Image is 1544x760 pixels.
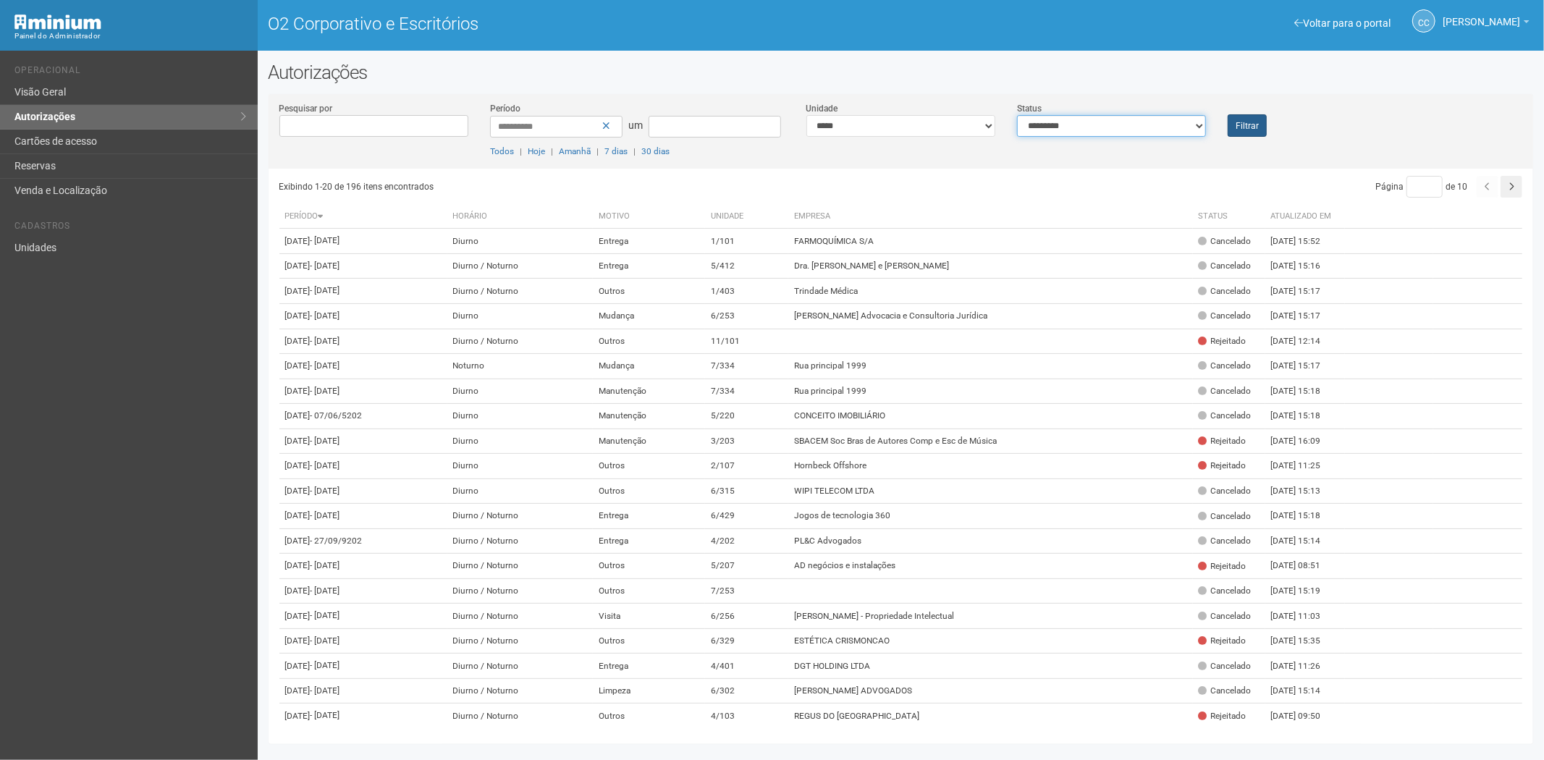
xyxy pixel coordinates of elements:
font: - [DATE] [311,510,340,520]
font: Rua principal 1999 [794,386,866,396]
font: [DATE] 15:14 [1271,685,1321,696]
font: [DATE] [285,261,311,271]
font: Pesquisar por [279,104,333,114]
font: PL&C Advogados [794,536,861,546]
font: [DATE] 15:18 [1271,411,1321,421]
font: Rejeitado [1211,561,1246,571]
font: [DATE] 15:16 [1271,261,1321,271]
font: [DATE] [285,685,311,696]
font: Diurno / Noturno [453,586,519,596]
font: Visita [599,611,620,621]
font: 7 dias [604,146,628,156]
font: - [DATE] [311,486,340,496]
font: Mudança [599,361,634,371]
font: Cartões de acesso [14,135,97,147]
font: Reservas [14,160,56,172]
font: 6/329 [711,636,735,646]
font: Manutenção [599,411,646,421]
font: Rejeitado [1211,336,1246,346]
font: Diurno / Noturno [453,685,519,696]
font: Rua principal 1999 [794,361,866,371]
font: Hornbeck Offshore [794,461,866,471]
font: [DATE] [285,561,311,571]
font: 7/334 [711,386,735,396]
font: | [596,146,599,156]
font: Mudança [599,311,634,321]
font: | [520,146,522,156]
font: Cancelado [1211,410,1252,421]
font: [DATE] [285,436,311,446]
font: Rejeitado [1211,711,1246,721]
font: - [DATE] [311,386,340,396]
font: [DATE] 15:35 [1271,636,1321,646]
font: Painel do Administrador [14,32,101,40]
font: [DATE] 12:14 [1271,336,1321,346]
font: [DATE] [285,611,311,621]
font: [DATE] [285,336,311,346]
font: Rejeitado [1211,460,1246,470]
span: Camila Catarina Lima [1443,2,1520,28]
font: Autorizações [269,62,368,83]
font: 4/202 [711,536,735,546]
font: WIPI TELECOM LTDA [794,486,874,496]
font: Unidades [14,242,56,253]
font: FARMOQUÍMICA S/A [794,236,874,246]
a: Amanhã [559,146,591,156]
font: - [DATE] [311,436,340,446]
font: Diurno [453,411,479,421]
font: - [DATE] [311,586,340,596]
font: Cancelado [1211,611,1252,621]
font: Voltar para o portal [1303,17,1391,29]
font: Unidade [806,104,838,114]
font: | [551,146,553,156]
font: [PERSON_NAME] Advocacia e Consultoria Jurídica [794,311,987,321]
font: [DATE] 11:26 [1271,661,1321,671]
img: Mínimo [14,14,101,30]
font: - [DATE] [311,560,340,570]
font: Entrega [599,536,628,546]
font: [PERSON_NAME] - Propriedade Intelectual [794,611,954,621]
font: [DATE] [285,386,311,396]
font: Cancelado [1211,511,1252,521]
font: Cancelado [1211,685,1252,696]
font: Status [1017,104,1042,114]
font: - [DATE] [311,311,340,321]
font: [DATE] 15:17 [1271,286,1321,296]
font: Outros [599,636,625,646]
font: - [DATE] [311,636,340,646]
font: Unidade [711,211,743,221]
font: Página [1375,182,1404,192]
font: Dra. [PERSON_NAME] e [PERSON_NAME] [794,261,949,271]
font: Motivo [599,211,630,221]
font: 3/203 [711,436,735,446]
font: [DATE] 15:13 [1271,486,1321,496]
font: Entrega [599,511,628,521]
font: Rejeitado [1211,436,1246,446]
font: Diurno [453,461,479,471]
font: [DATE] [285,411,311,421]
font: Diurno / Noturno [453,511,519,521]
font: Cancelado [1211,360,1252,371]
font: Operacional [14,65,80,75]
font: - [DATE] [311,235,340,245]
font: [DATE] [285,286,311,296]
font: Cancelado [1211,261,1252,271]
font: [DATE] 11:25 [1271,461,1321,471]
font: - 27/09/9202 [311,536,363,546]
font: Hoje [528,146,545,156]
button: Filtrar [1228,114,1267,137]
font: Outros [599,586,625,596]
font: CC [1419,18,1430,28]
font: Jogos de tecnologia 360 [794,511,890,521]
font: - [DATE] [311,685,340,696]
font: [DATE] [285,511,311,521]
font: SBACEM Soc Bras de Autores Comp e Esc de Música [794,436,997,446]
font: - [DATE] [311,360,340,371]
font: AD negócios e instalações [794,561,895,571]
font: [DATE] [285,636,311,646]
font: [DATE] 08:51 [1271,561,1321,571]
font: [DATE] [285,311,311,321]
font: Diurno / Noturno [453,561,519,571]
font: [DATE] [285,711,311,721]
font: Outros [599,336,625,346]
